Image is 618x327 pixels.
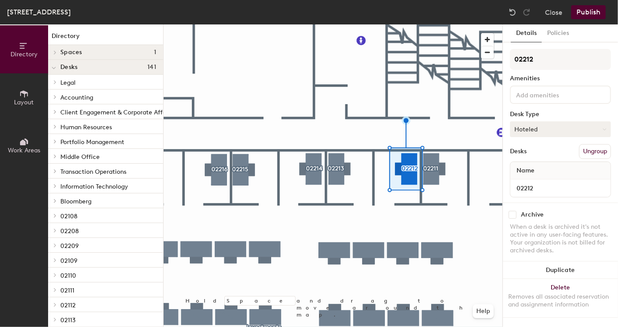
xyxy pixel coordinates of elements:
[510,75,611,82] div: Amenities
[8,147,40,154] span: Work Areas
[60,94,93,101] span: Accounting
[508,293,613,309] div: Removes all associated reservation and assignment information
[512,182,609,194] input: Unnamed desk
[154,49,156,56] span: 1
[511,24,542,42] button: Details
[48,31,163,45] h1: Directory
[473,304,494,318] button: Help
[60,124,112,131] span: Human Resources
[60,49,82,56] span: Spaces
[514,89,593,100] input: Add amenities
[60,153,100,161] span: Middle Office
[7,7,71,17] div: [STREET_ADDRESS]
[60,79,76,86] span: Legal
[521,211,544,218] div: Archive
[60,183,128,190] span: Information Technology
[512,163,539,179] span: Name
[60,257,77,265] span: 02109
[60,227,79,235] span: 02208
[510,111,611,118] div: Desk Type
[60,138,124,146] span: Portfolio Management
[60,317,76,324] span: 02113
[14,99,34,106] span: Layout
[571,5,606,19] button: Publish
[503,279,618,317] button: DeleteRemoves all associated reservation and assignment information
[579,144,611,159] button: Ungroup
[60,213,77,220] span: 02108
[508,8,517,17] img: Undo
[510,148,527,155] div: Desks
[510,223,611,255] div: When a desk is archived it's not active in any user-facing features. Your organization is not bil...
[10,51,38,58] span: Directory
[522,8,531,17] img: Redo
[60,272,76,279] span: 02110
[147,64,156,71] span: 141
[60,64,77,71] span: Desks
[60,168,126,176] span: Transaction Operations
[60,109,173,116] span: Client Engagement & Corporate Affairs
[60,242,79,250] span: 02209
[60,287,74,294] span: 02111
[60,302,76,309] span: 02112
[503,262,618,279] button: Duplicate
[542,24,574,42] button: Policies
[60,198,91,205] span: Bloomberg
[545,5,562,19] button: Close
[510,121,611,137] button: Hoteled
